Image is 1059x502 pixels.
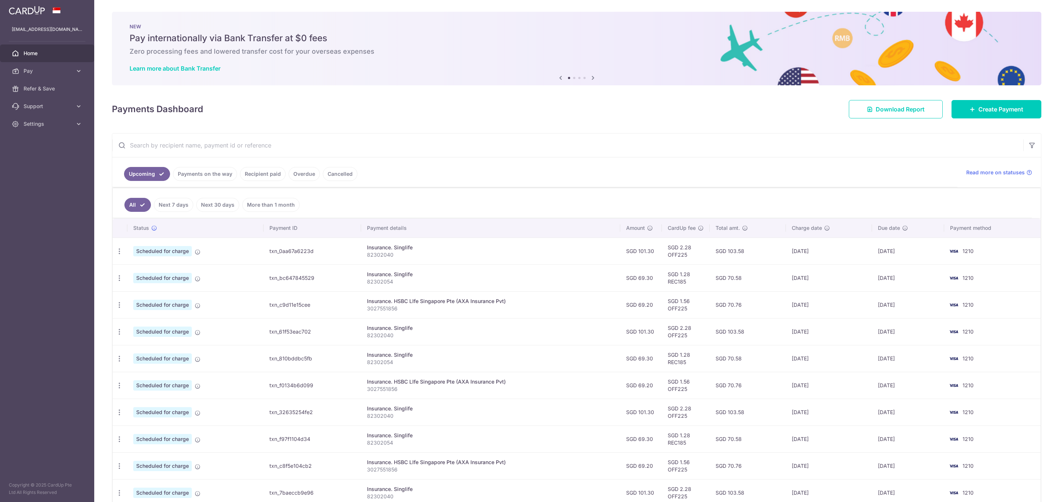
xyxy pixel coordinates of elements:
span: 1210 [963,302,974,308]
span: Scheduled for charge [133,488,192,498]
td: [DATE] [786,345,872,372]
th: Payment method [944,218,1041,238]
img: Bank Card [946,327,961,336]
td: [DATE] [786,426,872,452]
td: SGD 101.30 [620,238,662,264]
td: [DATE] [872,426,944,452]
td: [DATE] [786,372,872,399]
td: SGD 1.28 REC185 [662,264,710,291]
img: Bank Card [946,462,961,470]
span: 1210 [963,463,974,469]
div: Insurance. HSBC LIfe Singapore Pte (AXA Insurance Pvt) [367,298,614,305]
span: 1210 [963,355,974,362]
td: [DATE] [872,345,944,372]
span: Scheduled for charge [133,434,192,444]
td: SGD 69.20 [620,452,662,479]
div: Insurance. Singlife [367,324,614,332]
a: Payments on the way [173,167,237,181]
span: Scheduled for charge [133,461,192,471]
p: 82302040 [367,332,614,339]
td: SGD 103.58 [710,238,786,264]
div: Insurance. Singlife [367,351,614,359]
img: Bank Card [946,354,961,363]
h4: Payments Dashboard [112,103,203,116]
th: Payment ID [264,218,361,238]
span: 1210 [963,489,974,496]
img: Bank transfer banner [112,12,1041,85]
p: 82302054 [367,439,614,446]
td: [DATE] [872,372,944,399]
td: SGD 1.28 REC185 [662,345,710,372]
p: 82302040 [367,493,614,500]
p: [EMAIL_ADDRESS][DOMAIN_NAME] [12,26,82,33]
span: Support [24,103,72,110]
td: txn_810bddbc5fb [264,345,361,372]
td: [DATE] [872,264,944,291]
td: SGD 1.28 REC185 [662,426,710,452]
td: SGD 70.58 [710,426,786,452]
span: Read more on statuses [966,169,1025,176]
p: 82302040 [367,251,614,259]
td: SGD 1.56 OFF225 [662,372,710,399]
img: Bank Card [946,300,961,309]
td: txn_0aa67a6223d [264,238,361,264]
td: SGD 69.20 [620,372,662,399]
p: 3027551856 [367,305,614,312]
td: [DATE] [872,318,944,345]
td: SGD 70.76 [710,372,786,399]
td: [DATE] [786,264,872,291]
a: Next 7 days [154,198,193,212]
td: txn_f0134b6d099 [264,372,361,399]
td: [DATE] [786,399,872,426]
span: Total amt. [716,224,740,232]
span: Scheduled for charge [133,327,192,337]
img: CardUp [9,6,45,15]
p: 82302040 [367,412,614,420]
span: Scheduled for charge [133,246,192,256]
span: 1210 [963,409,974,415]
td: txn_61f53eac702 [264,318,361,345]
span: Scheduled for charge [133,353,192,364]
td: SGD 70.58 [710,345,786,372]
span: Scheduled for charge [133,407,192,417]
td: [DATE] [786,452,872,479]
div: Insurance. HSBC LIfe Singapore Pte (AXA Insurance Pvt) [367,378,614,385]
h5: Pay internationally via Bank Transfer at $0 fees [130,32,1024,44]
td: SGD 2.28 OFF225 [662,238,710,264]
td: SGD 2.28 OFF225 [662,318,710,345]
span: Scheduled for charge [133,300,192,310]
a: Overdue [289,167,320,181]
span: 1210 [963,436,974,442]
a: Download Report [849,100,943,118]
td: SGD 69.30 [620,345,662,372]
td: SGD 69.30 [620,426,662,452]
p: 82302054 [367,359,614,366]
a: All [124,198,151,212]
a: Next 30 days [196,198,239,212]
a: Create Payment [952,100,1041,118]
p: 3027551856 [367,385,614,393]
td: SGD 1.56 OFF225 [662,291,710,318]
a: Upcoming [124,167,170,181]
td: SGD 70.58 [710,264,786,291]
td: txn_bc647845529 [264,264,361,291]
h6: Zero processing fees and lowered transfer cost for your overseas expenses [130,47,1024,56]
input: Search by recipient name, payment id or reference [112,133,1023,157]
td: SGD 69.30 [620,264,662,291]
span: Charge date [792,224,822,232]
img: Bank Card [946,247,961,256]
span: Pay [24,67,72,75]
td: [DATE] [872,238,944,264]
a: More than 1 month [242,198,300,212]
img: Bank Card [946,381,961,390]
span: Home [24,50,72,57]
span: 1210 [963,328,974,335]
img: Bank Card [946,408,961,417]
td: SGD 103.58 [710,399,786,426]
td: SGD 101.30 [620,399,662,426]
td: [DATE] [872,399,944,426]
p: 82302054 [367,278,614,285]
span: Due date [878,224,900,232]
span: Download Report [876,105,925,114]
a: Read more on statuses [966,169,1032,176]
